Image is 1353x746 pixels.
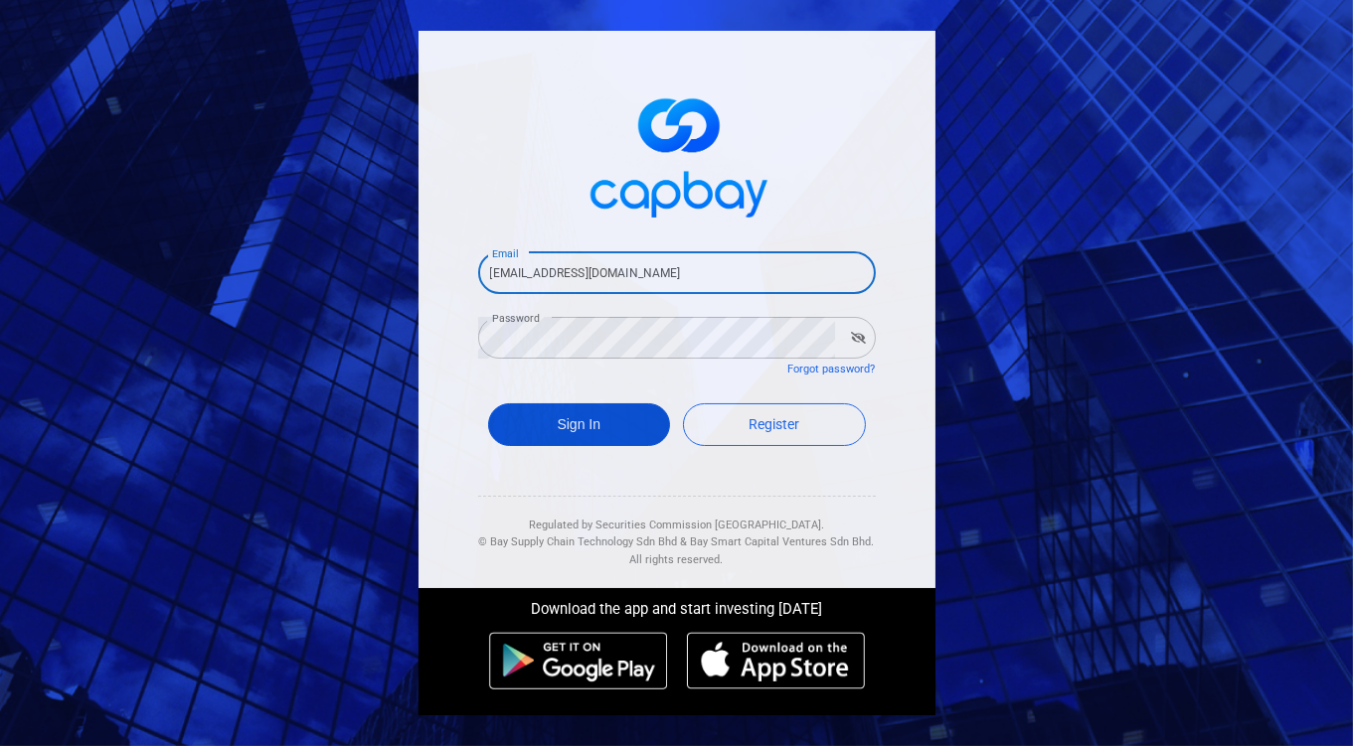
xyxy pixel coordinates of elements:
[683,403,866,446] a: Register
[492,311,540,326] label: Password
[687,632,864,689] img: ios
[404,588,950,622] div: Download the app and start investing [DATE]
[479,535,678,548] span: © Bay Supply Chain Technology Sdn Bhd
[788,363,876,375] a: Forgot password?
[691,535,875,548] span: Bay Smart Capital Ventures Sdn Bhd.
[489,632,668,689] img: android
[488,403,671,446] button: Sign In
[578,80,776,228] img: logo
[749,416,799,432] span: Register
[492,246,518,261] label: Email
[478,497,876,569] div: Regulated by Securities Commission [GEOGRAPHIC_DATA]. & All rights reserved.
